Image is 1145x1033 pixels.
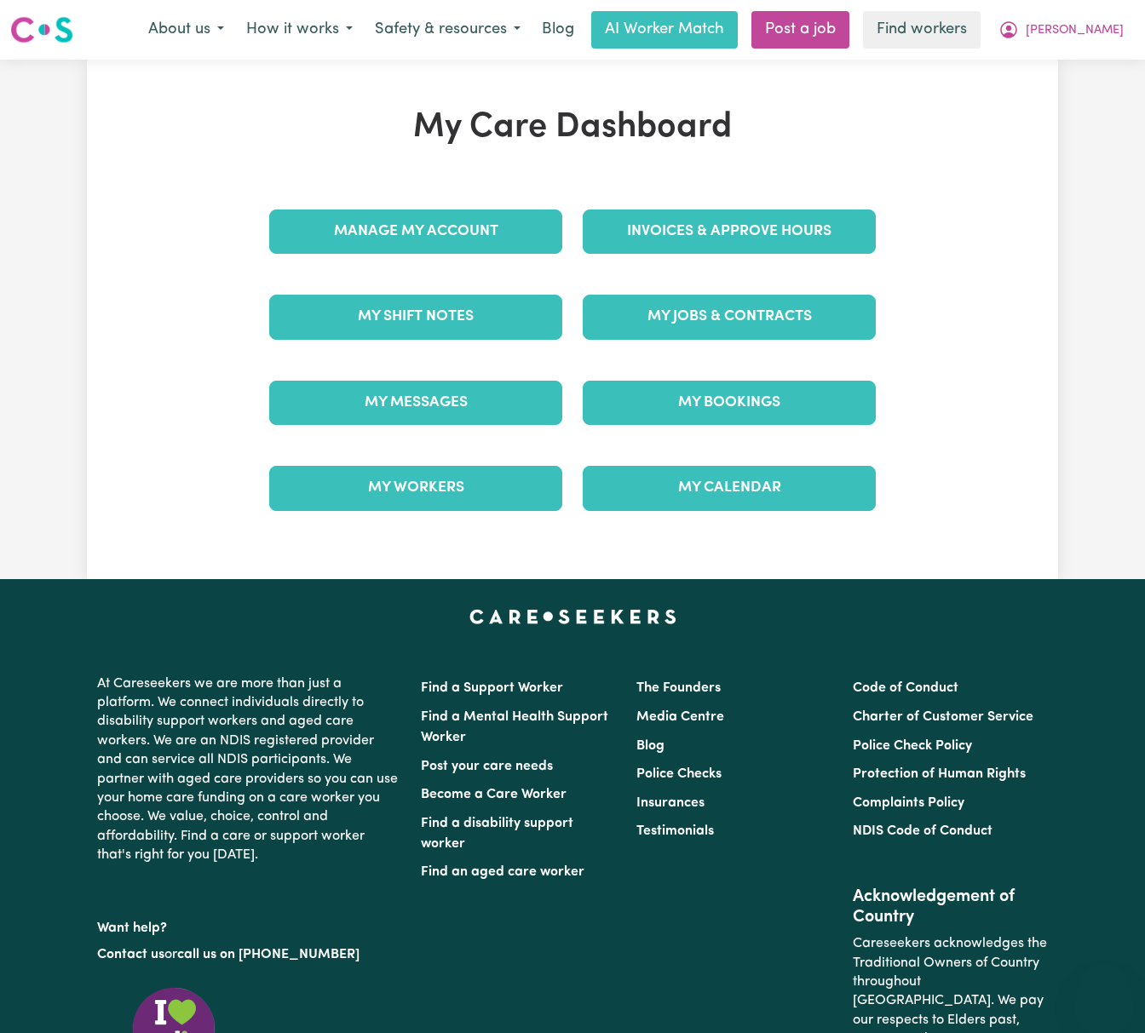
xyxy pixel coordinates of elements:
[97,912,400,938] p: Want help?
[97,668,400,872] p: At Careseekers we are more than just a platform. We connect individuals directly to disability su...
[269,209,562,254] a: Manage My Account
[853,887,1048,927] h2: Acknowledgement of Country
[421,681,563,695] a: Find a Support Worker
[636,710,724,724] a: Media Centre
[987,12,1135,48] button: My Account
[97,938,400,971] p: or
[853,710,1033,724] a: Charter of Customer Service
[583,466,876,510] a: My Calendar
[1026,21,1124,40] span: [PERSON_NAME]
[10,10,73,49] a: Careseekers logo
[636,767,722,781] a: Police Checks
[421,817,573,851] a: Find a disability support worker
[583,381,876,425] a: My Bookings
[853,739,972,753] a: Police Check Policy
[177,948,360,961] a: call us on [PHONE_NUMBER]
[97,948,164,961] a: Contact us
[583,295,876,339] a: My Jobs & Contracts
[583,209,876,254] a: Invoices & Approve Hours
[532,11,584,49] a: Blog
[10,14,73,45] img: Careseekers logo
[751,11,849,49] a: Post a job
[853,767,1026,781] a: Protection of Human Rights
[364,12,532,48] button: Safety & resources
[1077,965,1131,1019] iframe: Button to launch messaging window
[269,466,562,510] a: My Workers
[269,381,562,425] a: My Messages
[421,760,553,773] a: Post your care needs
[636,739,665,753] a: Blog
[853,796,964,810] a: Complaints Policy
[863,11,981,49] a: Find workers
[235,12,364,48] button: How it works
[137,12,235,48] button: About us
[636,796,705,810] a: Insurances
[259,107,886,148] h1: My Care Dashboard
[853,824,993,838] a: NDIS Code of Conduct
[636,681,721,695] a: The Founders
[469,610,676,623] a: Careseekers home page
[421,710,608,744] a: Find a Mental Health Support Worker
[421,788,567,801] a: Become a Care Worker
[421,865,584,879] a: Find an aged care worker
[853,681,958,695] a: Code of Conduct
[269,295,562,339] a: My Shift Notes
[591,11,738,49] a: AI Worker Match
[636,824,714,838] a: Testimonials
